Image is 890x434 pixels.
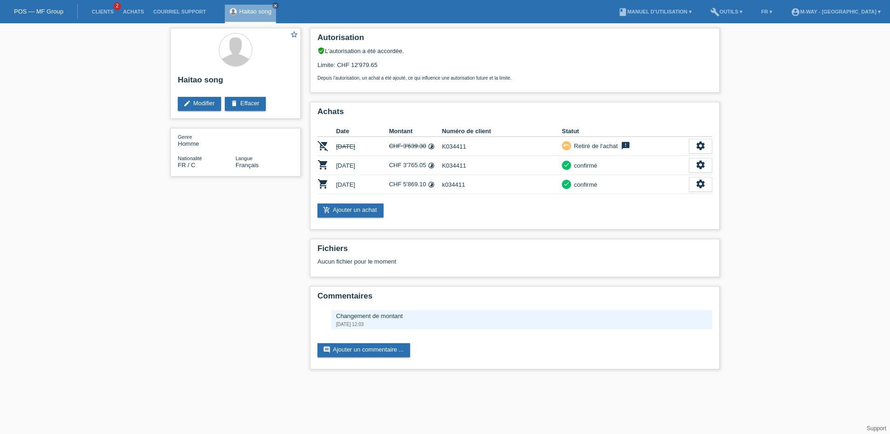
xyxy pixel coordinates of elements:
a: deleteEffacer [225,97,266,111]
th: Numéro de client [442,126,562,137]
h2: Autorisation [317,33,712,47]
a: Courriel Support [148,9,210,14]
span: Français [236,162,259,169]
div: Changement de montant [336,312,708,319]
i: add_shopping_cart [323,206,330,214]
th: Date [336,126,389,137]
span: 2 [114,2,121,10]
a: FR ▾ [756,9,777,14]
i: POSP00006556 [317,140,329,151]
a: buildOutils ▾ [706,9,747,14]
a: bookManuel d’utilisation ▾ [614,9,696,14]
div: Aucun fichier pour le moment [317,258,602,265]
span: Langue [236,156,253,161]
a: Achats [118,9,148,14]
td: [DATE] [336,175,389,194]
td: CHF 5'869.10 [389,175,442,194]
div: Retiré de l‘achat [571,141,618,151]
a: Support [867,425,886,432]
i: POSP00026849 [317,178,329,190]
i: POSP00006717 [317,159,329,170]
span: Nationalité [178,156,202,161]
i: comment [323,346,330,353]
p: Depuis l’autorisation, un achat a été ajouté, ce qui influence une autorisation future et la limite. [317,75,712,81]
i: close [273,3,278,8]
div: Homme [178,133,236,147]
th: Montant [389,126,442,137]
i: star_border [290,30,298,39]
h2: Haitao song [178,75,293,89]
a: account_circlem-way - [GEOGRAPHIC_DATA] ▾ [786,9,885,14]
i: feedback [620,141,631,150]
i: settings [695,160,706,170]
div: L’autorisation a été accordée. [317,47,712,54]
a: commentAjouter un commentaire ... [317,343,410,357]
td: K034411 [442,137,562,156]
i: Taux fixes (24 versements) [428,162,435,169]
a: POS — MF Group [14,8,63,15]
i: delete [230,100,238,107]
div: confirmé [571,180,597,190]
span: France / C / 01.10.2004 [178,162,196,169]
i: check [563,162,570,168]
a: star_border [290,30,298,40]
td: CHF 3'765.05 [389,156,442,175]
a: close [272,2,279,9]
span: Genre [178,134,192,140]
i: Taux fixes (24 versements) [428,181,435,188]
div: [DATE] 12:03 [336,322,708,327]
i: build [710,7,720,17]
div: confirmé [571,161,597,170]
a: Haitao song [239,8,271,15]
td: [DATE] [336,156,389,175]
div: Limite: CHF 12'979.65 [317,54,712,81]
h2: Achats [317,107,712,121]
th: Statut [562,126,689,137]
i: undo [563,142,570,149]
i: verified_user [317,47,325,54]
a: add_shopping_cartAjouter un achat [317,203,384,217]
a: editModifier [178,97,221,111]
i: book [618,7,627,17]
a: Clients [87,9,118,14]
i: account_circle [791,7,800,17]
td: CHF 3'639.30 [389,137,442,156]
h2: Fichiers [317,244,712,258]
i: settings [695,141,706,151]
i: edit [183,100,191,107]
i: settings [695,179,706,189]
td: k034411 [442,175,562,194]
td: [DATE] [336,137,389,156]
h2: Commentaires [317,292,712,305]
td: K034411 [442,156,562,175]
i: check [563,181,570,187]
i: Taux fixes (24 versements) [428,143,435,150]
